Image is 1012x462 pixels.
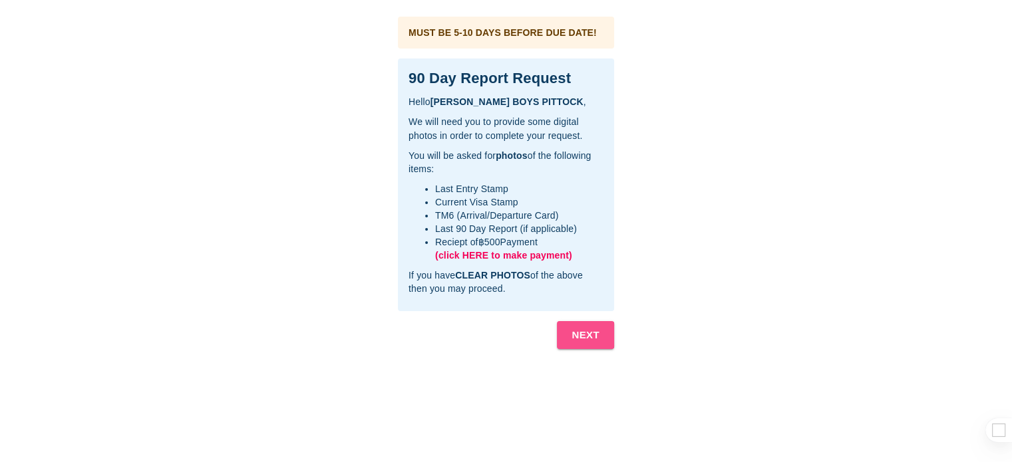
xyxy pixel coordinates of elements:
[409,26,597,39] div: MUST BE 5-10 DAYS BEFORE DUE DATE!
[435,195,603,209] li: Current Visa Stamp
[435,182,603,195] li: Last Entry Stamp
[557,321,614,349] button: NEXT
[409,95,603,108] div: Hello ,
[455,270,530,281] b: CLEAR PHOTOS
[435,222,603,235] li: Last 90 Day Report (if applicable)
[435,250,572,261] span: (click HERE to make payment)
[409,115,603,142] div: We will need you to provide some digital photos in order to complete your request.
[496,150,528,161] b: photos
[409,149,603,175] div: You will be asked for of the following items:
[572,326,599,344] b: NEXT
[430,96,584,107] b: [PERSON_NAME] BOYS PITTOCK
[409,269,603,295] div: If you have of the above then you may proceed.
[435,235,603,262] li: Reciept of ฿500 Payment
[409,70,571,86] b: 90 Day Report Request
[435,209,603,222] li: TM6 (Arrival/Departure Card)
